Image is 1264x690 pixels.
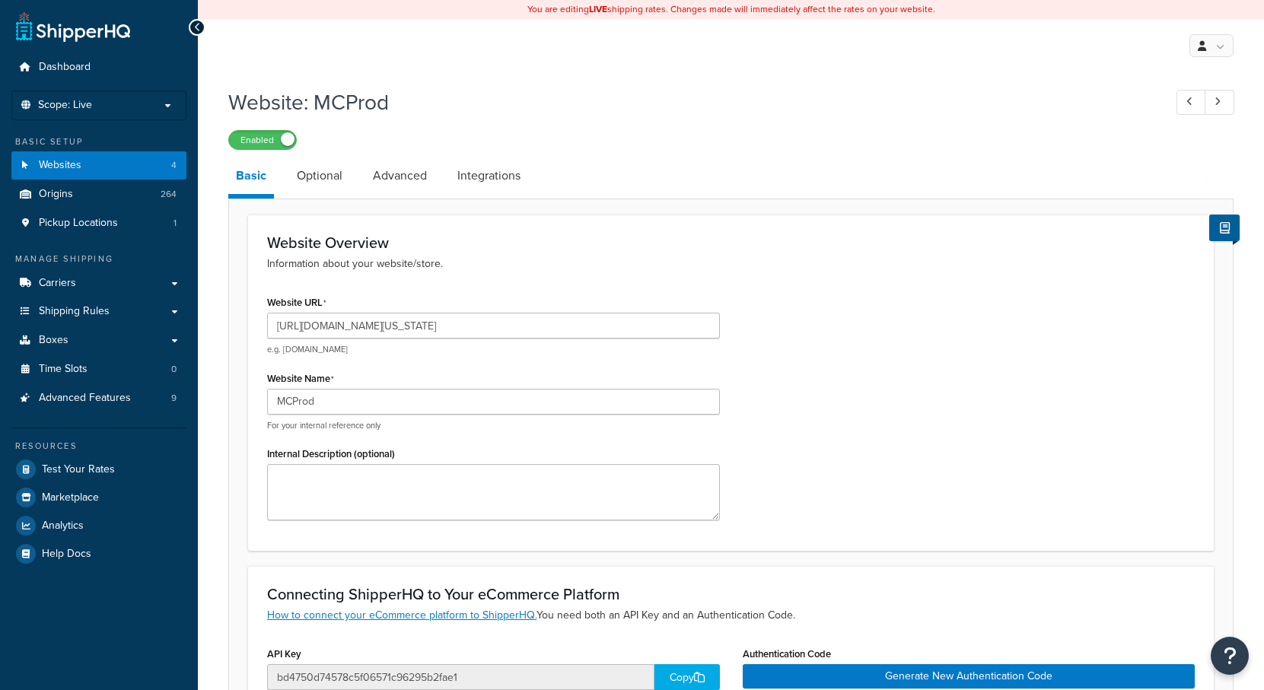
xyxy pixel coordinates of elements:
[11,253,186,266] div: Manage Shipping
[11,180,186,208] a: Origins264
[39,277,76,290] span: Carriers
[267,256,1195,272] p: Information about your website/store.
[11,151,186,180] li: Websites
[171,392,177,405] span: 9
[42,491,99,504] span: Marketplace
[174,217,177,230] span: 1
[743,664,1196,688] button: Generate New Authentication Code
[654,664,720,690] div: Copy
[11,512,186,539] a: Analytics
[267,586,1195,603] h3: Connecting ShipperHQ to Your eCommerce Platform
[42,520,84,533] span: Analytics
[229,131,296,149] label: Enabled
[228,87,1148,117] h1: Website: MCProd
[11,209,186,237] li: Pickup Locations
[11,355,186,383] li: Time Slots
[39,217,118,230] span: Pickup Locations
[161,188,177,201] span: 264
[42,548,91,561] span: Help Docs
[450,157,528,194] a: Integrations
[11,540,186,568] a: Help Docs
[228,157,274,199] a: Basic
[38,99,92,112] span: Scope: Live
[11,297,186,326] a: Shipping Rules
[39,392,131,405] span: Advanced Features
[171,159,177,172] span: 4
[589,2,607,16] b: LIVE
[11,440,186,453] div: Resources
[267,344,720,355] p: e.g. [DOMAIN_NAME]
[11,269,186,297] a: Carriers
[11,484,186,511] a: Marketplace
[39,188,73,201] span: Origins
[42,463,115,476] span: Test Your Rates
[11,384,186,412] li: Advanced Features
[267,448,395,459] label: Internal Description (optional)
[39,61,91,74] span: Dashboard
[11,456,186,483] a: Test Your Rates
[267,607,1195,624] p: You need both an API Key and an Authentication Code.
[365,157,435,194] a: Advanced
[743,648,831,660] label: Authentication Code
[267,297,326,309] label: Website URL
[11,151,186,180] a: Websites4
[39,363,88,376] span: Time Slots
[267,373,334,385] label: Website Name
[289,157,350,194] a: Optional
[267,420,720,431] p: For your internal reference only
[11,355,186,383] a: Time Slots0
[267,234,1195,251] h3: Website Overview
[171,363,177,376] span: 0
[267,648,301,660] label: API Key
[267,607,536,623] a: How to connect your eCommerce platform to ShipperHQ.
[1209,215,1240,241] button: Show Help Docs
[39,334,68,347] span: Boxes
[11,53,186,81] a: Dashboard
[1211,637,1249,675] button: Open Resource Center
[1205,90,1234,115] a: Next Record
[1176,90,1206,115] a: Previous Record
[11,135,186,148] div: Basic Setup
[11,180,186,208] li: Origins
[39,159,81,172] span: Websites
[11,209,186,237] a: Pickup Locations1
[11,384,186,412] a: Advanced Features9
[39,305,110,318] span: Shipping Rules
[11,326,186,355] a: Boxes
